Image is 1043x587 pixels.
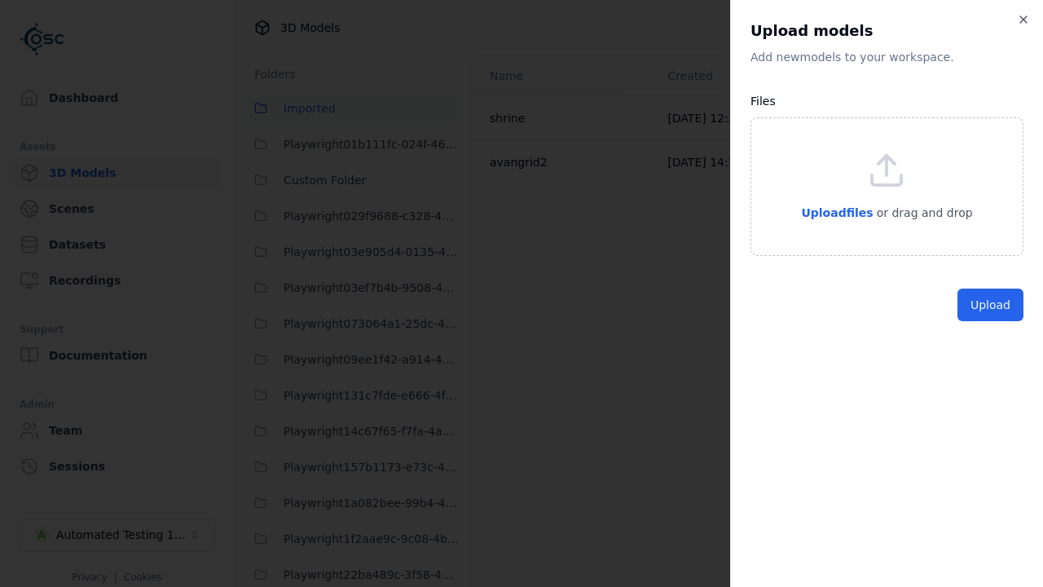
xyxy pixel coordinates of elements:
[957,289,1023,321] button: Upload
[801,206,873,219] span: Upload files
[750,49,1023,65] p: Add new model s to your workspace.
[750,95,776,108] label: Files
[750,20,1023,42] h2: Upload models
[874,203,973,223] p: or drag and drop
